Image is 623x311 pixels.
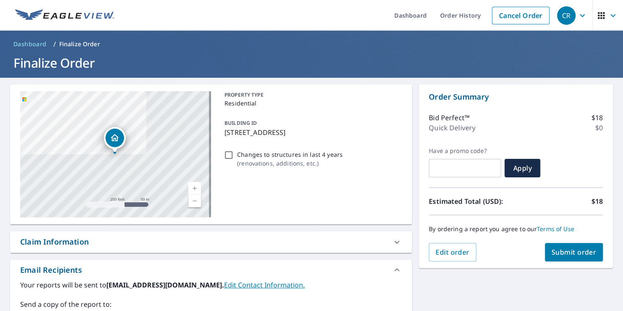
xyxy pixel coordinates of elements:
div: Claim Information [10,231,412,253]
nav: breadcrumb [10,37,613,51]
p: Finalize Order [59,40,100,48]
div: CR [557,6,575,25]
span: Dashboard [13,40,47,48]
a: Current Level 17, Zoom Out [188,195,201,207]
button: Edit order [429,243,476,261]
p: BUILDING ID [224,119,257,127]
a: Cancel Order [492,7,549,24]
p: By ordering a report you agree to our [429,225,603,233]
li: / [53,39,56,49]
a: EditContactInfo [224,280,305,290]
span: Edit order [436,248,470,257]
p: Changes to structures in last 4 years [237,150,343,159]
p: PROPERTY TYPE [224,91,399,99]
p: Order Summary [429,91,603,103]
div: Email Recipients [20,264,82,276]
p: Bid Perfect™ [429,113,470,123]
a: Terms of Use [537,225,574,233]
h1: Finalize Order [10,54,613,71]
span: Submit order [552,248,597,257]
img: EV Logo [15,9,114,22]
button: Apply [504,159,540,177]
p: ( renovations, additions, etc. ) [237,159,343,168]
p: Residential [224,99,399,108]
span: Apply [511,163,533,173]
p: $0 [595,123,603,133]
p: [STREET_ADDRESS] [224,127,399,137]
div: Dropped pin, building 1, Residential property, 2262 E Handel St Meridian, ID 83646 [104,127,126,153]
label: Your reports will be sent to [20,280,402,290]
label: Have a promo code? [429,147,501,155]
p: Estimated Total (USD): [429,196,516,206]
a: Current Level 17, Zoom In [188,182,201,195]
button: Submit order [545,243,603,261]
div: Email Recipients [10,260,412,280]
a: Dashboard [10,37,50,51]
label: Send a copy of the report to: [20,299,402,309]
div: Claim Information [20,236,89,248]
b: [EMAIL_ADDRESS][DOMAIN_NAME]. [106,280,224,290]
p: $18 [591,196,603,206]
p: $18 [591,113,603,123]
p: Quick Delivery [429,123,475,133]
